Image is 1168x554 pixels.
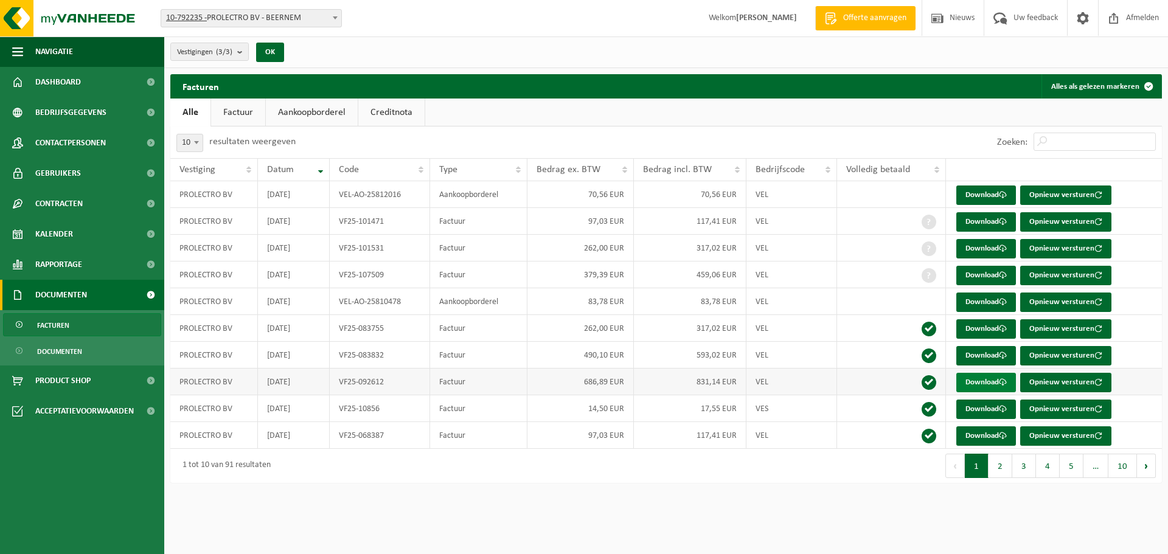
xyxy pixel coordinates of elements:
td: 14,50 EUR [527,395,634,422]
button: Opnieuw versturen [1020,239,1111,258]
a: Download [956,426,1016,446]
tcxspan: Call 10-792235 - via 3CX [166,13,207,23]
a: Download [956,373,1016,392]
td: VEL [746,208,837,235]
a: Offerte aanvragen [815,6,916,30]
span: 10 [177,134,203,151]
td: VEL-AO-25812016 [330,181,430,208]
td: PROLECTRO BV [170,369,258,395]
td: VEL-AO-25810478 [330,288,430,315]
td: Factuur [430,342,527,369]
a: Alle [170,99,210,126]
button: 3 [1012,454,1036,478]
span: Volledig betaald [846,165,910,175]
td: 317,02 EUR [634,315,746,342]
span: Facturen [37,314,69,337]
td: 70,56 EUR [634,181,746,208]
span: Vestiging [179,165,215,175]
td: VEL [746,181,837,208]
h2: Facturen [170,74,231,98]
span: Product Shop [35,365,91,396]
a: Download [956,293,1016,312]
button: Opnieuw versturen [1020,373,1111,392]
td: PROLECTRO BV [170,395,258,422]
button: Opnieuw versturen [1020,319,1111,339]
count: (3/3) [216,48,232,56]
button: 2 [989,454,1012,478]
td: VF25-083832 [330,342,430,369]
td: [DATE] [258,208,330,235]
span: Acceptatievoorwaarden [35,396,134,426]
span: Code [339,165,359,175]
a: Download [956,239,1016,258]
a: Download [956,319,1016,339]
strong: [PERSON_NAME] [736,13,797,23]
td: Factuur [430,315,527,342]
td: 490,10 EUR [527,342,634,369]
span: Contactpersonen [35,128,106,158]
td: VEL [746,288,837,315]
button: Opnieuw versturen [1020,293,1111,312]
button: Alles als gelezen markeren [1041,74,1161,99]
td: PROLECTRO BV [170,342,258,369]
td: PROLECTRO BV [170,208,258,235]
button: 5 [1060,454,1083,478]
td: [DATE] [258,181,330,208]
button: Opnieuw versturen [1020,212,1111,232]
td: 379,39 EUR [527,261,634,288]
td: 70,56 EUR [527,181,634,208]
span: Type [439,165,457,175]
td: VF25-092612 [330,369,430,395]
td: 97,03 EUR [527,208,634,235]
a: Facturen [3,313,161,336]
span: Vestigingen [177,43,232,61]
td: PROLECTRO BV [170,288,258,315]
button: OK [256,43,284,62]
td: Factuur [430,261,527,288]
td: Aankoopborderel [430,288,527,315]
td: Factuur [430,208,527,235]
a: Download [956,185,1016,205]
button: Opnieuw versturen [1020,400,1111,419]
td: VF25-101471 [330,208,430,235]
button: Opnieuw versturen [1020,426,1111,446]
td: VF25-101531 [330,235,430,261]
td: [DATE] [258,235,330,261]
span: Kalender [35,219,73,249]
td: [DATE] [258,261,330,288]
td: 593,02 EUR [634,342,746,369]
td: Factuur [430,395,527,422]
td: [DATE] [258,342,330,369]
span: … [1083,454,1108,478]
span: Offerte aanvragen [840,12,909,24]
span: Bedrijfscode [756,165,805,175]
td: 97,03 EUR [527,422,634,449]
td: VES [746,395,837,422]
td: Factuur [430,369,527,395]
td: 459,06 EUR [634,261,746,288]
td: PROLECTRO BV [170,315,258,342]
td: 831,14 EUR [634,369,746,395]
td: 83,78 EUR [527,288,634,315]
label: Zoeken: [997,137,1027,147]
span: Documenten [37,340,82,363]
td: 117,41 EUR [634,422,746,449]
td: VF25-107509 [330,261,430,288]
a: Documenten [3,339,161,362]
td: [DATE] [258,422,330,449]
td: 17,55 EUR [634,395,746,422]
td: [DATE] [258,315,330,342]
td: [DATE] [258,395,330,422]
a: Factuur [211,99,265,126]
td: VEL [746,422,837,449]
a: Download [956,400,1016,419]
button: Opnieuw versturen [1020,266,1111,285]
td: 83,78 EUR [634,288,746,315]
td: 117,41 EUR [634,208,746,235]
td: PROLECTRO BV [170,261,258,288]
a: Download [956,212,1016,232]
td: [DATE] [258,369,330,395]
a: Download [956,346,1016,365]
span: Datum [267,165,294,175]
span: 10-792235 - PROLECTRO BV - BEERNEM [161,9,342,27]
